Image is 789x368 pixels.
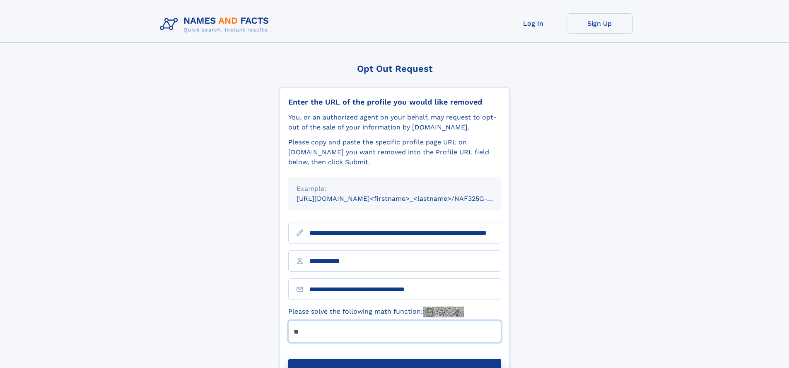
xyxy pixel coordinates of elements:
[288,307,464,317] label: Please solve the following math function:
[297,195,517,202] small: [URL][DOMAIN_NAME]<firstname>_<lastname>/NAF325G-xxxxxxxx
[297,184,493,194] div: Example:
[157,13,276,36] img: Logo Names and Facts
[288,137,501,167] div: Please copy and paste the specific profile page URL on [DOMAIN_NAME] you want removed into the Pr...
[280,63,510,74] div: Opt Out Request
[288,112,501,132] div: You, or an authorized agent on your behalf, may request to opt-out of the sale of your informatio...
[500,13,567,34] a: Log In
[288,97,501,107] div: Enter the URL of the profile you would like removed
[567,13,633,34] a: Sign Up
